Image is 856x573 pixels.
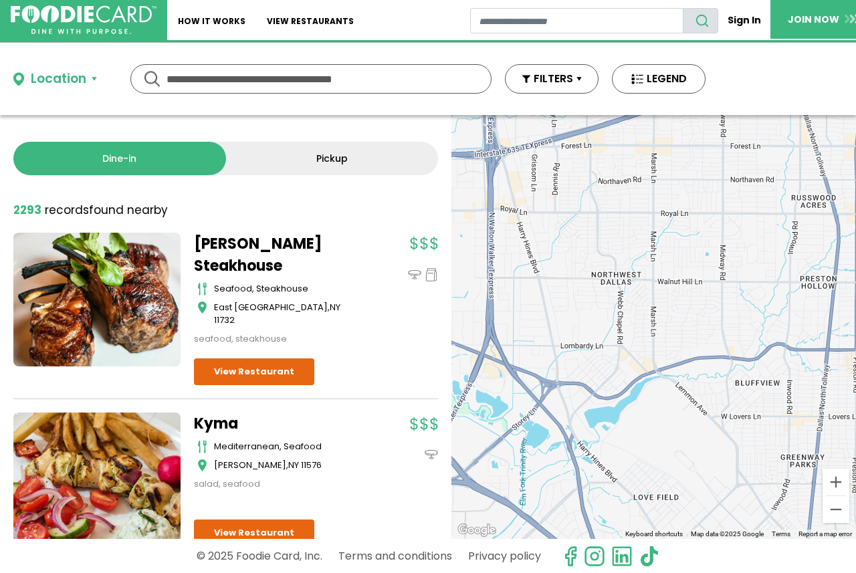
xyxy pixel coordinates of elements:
img: pickup_icon.svg [425,268,438,281]
a: Sign In [718,8,770,33]
img: cutlery_icon.svg [197,440,207,453]
span: East [GEOGRAPHIC_DATA] [214,301,328,314]
a: Open this area in Google Maps (opens a new window) [455,522,499,539]
svg: check us out on facebook [560,546,581,567]
span: 11576 [301,459,322,471]
span: records [45,202,89,218]
a: View Restaurant [194,520,314,546]
img: map_icon.svg [197,301,207,314]
div: seafood, steakhouse [194,332,361,346]
a: View Restaurant [194,358,314,385]
div: salad, seafood [194,477,361,491]
a: Privacy policy [468,544,541,568]
button: Keyboard shortcuts [625,530,683,539]
p: © 2025 Foodie Card, Inc. [197,544,322,568]
a: Kyma [194,413,361,435]
button: search [683,8,718,33]
div: seafood, steakhouse [214,282,361,296]
button: LEGEND [612,64,706,94]
a: Terms [772,530,790,538]
div: Location [31,70,86,89]
img: dinein_icon.svg [425,448,438,461]
span: NY [288,459,299,471]
button: Zoom out [823,496,849,523]
button: Zoom in [823,469,849,495]
span: Map data ©2025 Google [691,530,764,538]
div: found nearby [13,202,168,219]
div: , [214,459,361,472]
span: NY [330,301,340,314]
img: cutlery_icon.svg [197,282,207,296]
input: restaurant search [470,8,683,33]
span: 11732 [214,314,235,326]
img: tiktok.svg [639,546,660,567]
a: Terms and conditions [338,544,452,568]
a: Report a map error [798,530,852,538]
img: map_icon.svg [197,459,207,472]
strong: 2293 [13,202,41,218]
button: Location [13,70,97,89]
button: FILTERS [505,64,599,94]
img: linkedin.svg [611,546,633,567]
a: Dine-in [13,142,226,175]
img: Google [455,522,499,539]
img: FoodieCard; Eat, Drink, Save, Donate [11,5,156,35]
a: Pickup [226,142,439,175]
img: dinein_icon.svg [408,268,421,281]
div: mediterranean, seafood [214,440,361,453]
a: [PERSON_NAME] Steakhouse [194,233,361,277]
div: , [214,301,361,327]
span: [PERSON_NAME] [214,459,286,471]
